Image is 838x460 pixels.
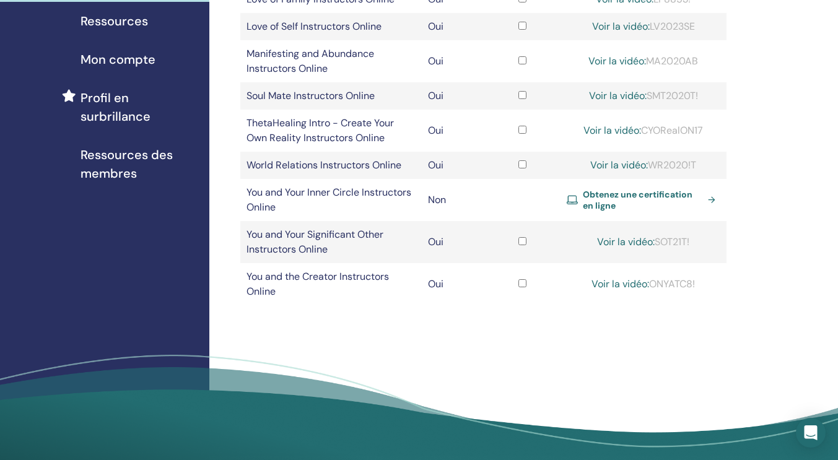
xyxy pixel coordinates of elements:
td: You and Your Significant Other Instructors Online [240,221,422,263]
div: SOT21T! [567,235,720,250]
td: You and Your Inner Circle Instructors Online [240,179,422,221]
div: ONYATC8! [567,277,720,292]
a: Voir la vidéo: [589,89,647,102]
td: Oui [422,152,485,179]
td: You and the Creator Instructors Online [240,263,422,305]
td: Oui [422,221,485,263]
td: Manifesting and Abundance Instructors Online [240,40,422,82]
td: World Relations Instructors Online [240,152,422,179]
td: Soul Mate Instructors Online [240,82,422,110]
td: Oui [422,40,485,82]
a: Voir la vidéo: [590,158,648,171]
span: Ressources des membres [81,145,199,183]
span: Ressources [81,12,148,30]
td: Oui [422,82,485,110]
span: Mon compte [81,50,155,69]
a: Voir la vidéo: [592,20,650,33]
a: Voir la vidéo: [588,54,646,67]
td: Oui [422,13,485,40]
div: LV2023SE [567,19,720,34]
a: Voir la vidéo: [591,277,649,290]
div: CYORealON17 [567,123,720,138]
a: Voir la vidéo: [583,124,641,137]
span: Obtenez une certification en ligne [583,189,704,211]
div: Open Intercom Messenger [796,418,826,448]
div: SMT2020T! [567,89,720,103]
td: Oui [422,263,485,305]
div: WR2020!T [567,158,720,173]
a: Obtenez une certification en ligne [567,189,720,211]
td: Love of Self Instructors Online [240,13,422,40]
td: Non [422,179,485,221]
div: MA2020AB [567,54,720,69]
span: Profil en surbrillance [81,89,199,126]
td: Oui [422,110,485,152]
a: Voir la vidéo: [597,235,655,248]
td: ThetaHealing Intro - Create Your Own Reality Instructors Online [240,110,422,152]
